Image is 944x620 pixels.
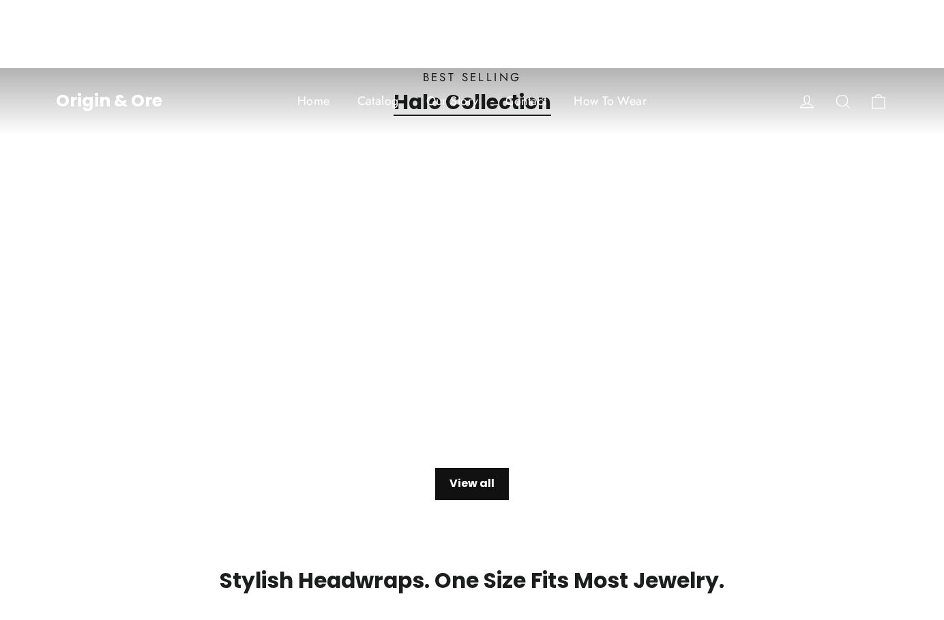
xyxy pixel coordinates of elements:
a: Home [284,85,344,118]
a: Contact [492,85,560,118]
div: Primary [192,82,752,121]
a: Catalog [344,85,413,118]
a: How To Wear [560,85,660,118]
h2: Stylish Headwraps. One Size Fits Most Jewelry. [158,568,786,594]
a: Our Story [413,85,492,118]
a: Origin & Ore [56,89,162,113]
a: View all [435,468,509,500]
